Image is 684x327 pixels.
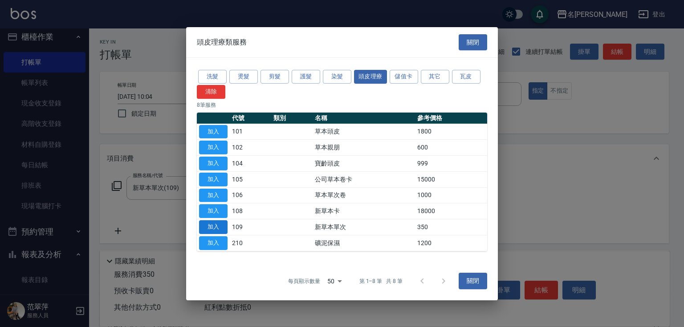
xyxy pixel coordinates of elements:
[415,219,487,235] td: 350
[323,70,351,84] button: 染髮
[459,273,487,289] button: 關閉
[271,112,313,124] th: 類別
[313,187,415,203] td: 草本單次卷
[421,70,449,84] button: 其它
[230,235,271,251] td: 210
[197,101,487,109] p: 8 筆服務
[415,203,487,219] td: 18000
[229,70,258,84] button: 燙髮
[415,235,487,251] td: 1200
[199,157,228,170] button: 加入
[354,70,387,84] button: 頭皮理療
[313,112,415,124] th: 名稱
[230,124,271,140] td: 101
[313,235,415,251] td: 礦泥保濕
[292,70,320,84] button: 護髮
[415,124,487,140] td: 1800
[324,269,345,293] div: 50
[415,187,487,203] td: 1000
[415,140,487,156] td: 600
[199,220,228,234] button: 加入
[313,155,415,171] td: 寶齡頭皮
[359,277,403,285] p: 第 1–8 筆 共 8 筆
[313,171,415,187] td: 公司草本卷卡
[199,188,228,202] button: 加入
[199,236,228,250] button: 加入
[230,203,271,219] td: 108
[415,112,487,124] th: 參考價格
[230,112,271,124] th: 代號
[197,85,225,99] button: 清除
[199,125,228,138] button: 加入
[230,187,271,203] td: 106
[390,70,418,84] button: 儲值卡
[459,34,487,50] button: 關閉
[261,70,289,84] button: 剪髮
[313,203,415,219] td: 新草本卡
[415,171,487,187] td: 15000
[313,124,415,140] td: 草本頭皮
[199,141,228,154] button: 加入
[199,204,228,218] button: 加入
[230,171,271,187] td: 105
[199,173,228,186] button: 加入
[415,155,487,171] td: 999
[230,140,271,156] td: 102
[452,70,480,84] button: 瓦皮
[288,277,320,285] p: 每頁顯示數量
[197,38,247,47] span: 頭皮理療類服務
[198,70,227,84] button: 洗髮
[313,219,415,235] td: 新草本單次
[230,155,271,171] td: 104
[313,140,415,156] td: 草本親朋
[230,219,271,235] td: 109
